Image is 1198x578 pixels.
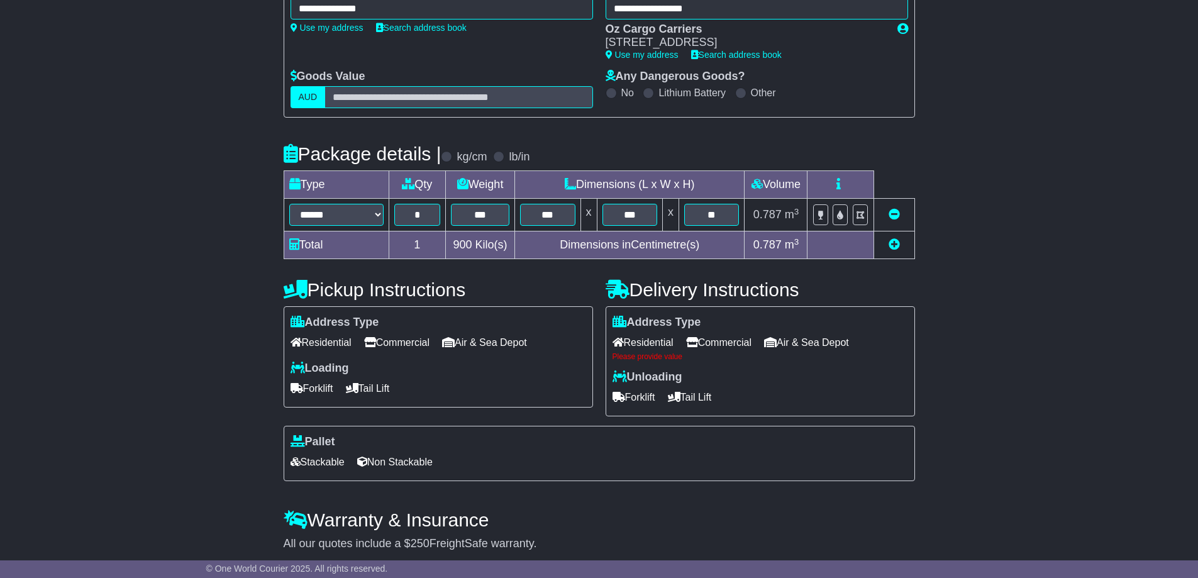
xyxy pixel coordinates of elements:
[889,238,900,251] a: Add new item
[613,370,682,384] label: Unloading
[442,333,527,352] span: Air & Sea Depot
[291,362,349,375] label: Loading
[376,23,467,33] a: Search address book
[291,70,365,84] label: Goods Value
[291,452,345,472] span: Stackable
[446,231,515,259] td: Kilo(s)
[357,452,433,472] span: Non Stackable
[206,564,388,574] span: © One World Courier 2025. All rights reserved.
[658,87,726,99] label: Lithium Battery
[751,87,776,99] label: Other
[753,238,782,251] span: 0.787
[580,199,597,231] td: x
[764,333,849,352] span: Air & Sea Depot
[621,87,634,99] label: No
[668,387,712,407] span: Tail Lift
[606,279,915,300] h4: Delivery Instructions
[291,23,363,33] a: Use my address
[794,207,799,216] sup: 3
[613,387,655,407] span: Forklift
[613,316,701,330] label: Address Type
[291,333,352,352] span: Residential
[364,333,430,352] span: Commercial
[662,199,679,231] td: x
[284,171,389,199] td: Type
[794,237,799,247] sup: 3
[284,537,915,551] div: All our quotes include a $ FreightSafe warranty.
[753,208,782,221] span: 0.787
[389,171,446,199] td: Qty
[613,333,674,352] span: Residential
[284,509,915,530] h4: Warranty & Insurance
[613,352,908,361] div: Please provide value
[606,23,885,36] div: Oz Cargo Carriers
[346,379,390,398] span: Tail Lift
[291,86,326,108] label: AUD
[515,231,745,259] td: Dimensions in Centimetre(s)
[284,143,441,164] h4: Package details |
[389,231,446,259] td: 1
[457,150,487,164] label: kg/cm
[284,231,389,259] td: Total
[509,150,530,164] label: lb/in
[745,171,807,199] td: Volume
[606,70,745,84] label: Any Dangerous Goods?
[686,333,752,352] span: Commercial
[411,537,430,550] span: 250
[291,379,333,398] span: Forklift
[453,238,472,251] span: 900
[785,208,799,221] span: m
[291,435,335,449] label: Pallet
[515,171,745,199] td: Dimensions (L x W x H)
[785,238,799,251] span: m
[606,50,679,60] a: Use my address
[291,316,379,330] label: Address Type
[889,208,900,221] a: Remove this item
[446,171,515,199] td: Weight
[284,279,593,300] h4: Pickup Instructions
[606,36,885,50] div: [STREET_ADDRESS]
[691,50,782,60] a: Search address book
